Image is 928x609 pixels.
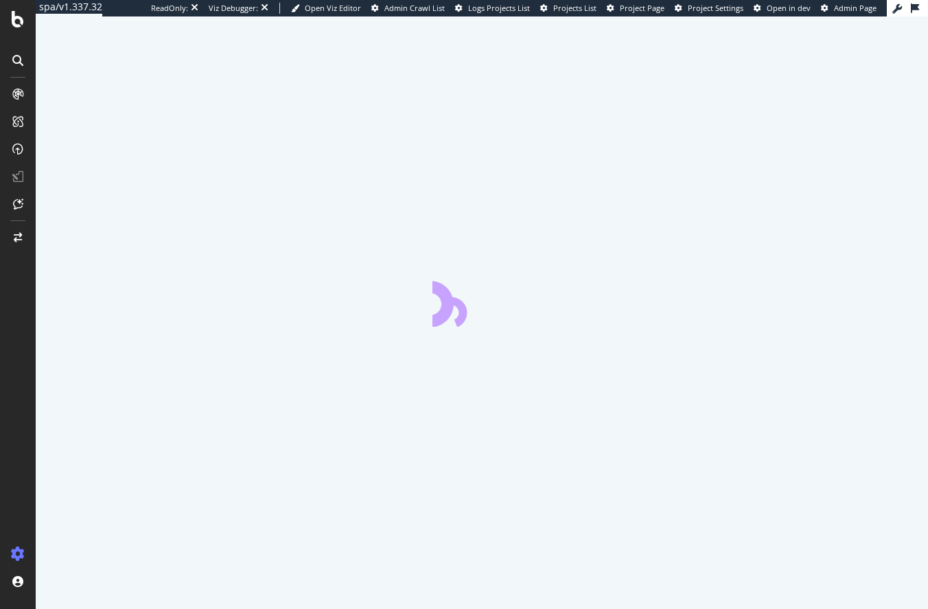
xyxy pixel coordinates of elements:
[209,3,258,14] div: Viz Debugger:
[834,3,877,13] span: Admin Page
[540,3,596,14] a: Projects List
[675,3,743,14] a: Project Settings
[468,3,530,13] span: Logs Projects List
[607,3,664,14] a: Project Page
[151,3,188,14] div: ReadOnly:
[305,3,361,13] span: Open Viz Editor
[371,3,445,14] a: Admin Crawl List
[821,3,877,14] a: Admin Page
[688,3,743,13] span: Project Settings
[754,3,811,14] a: Open in dev
[291,3,361,14] a: Open Viz Editor
[455,3,530,14] a: Logs Projects List
[553,3,596,13] span: Projects List
[432,277,531,327] div: animation
[767,3,811,13] span: Open in dev
[384,3,445,13] span: Admin Crawl List
[620,3,664,13] span: Project Page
